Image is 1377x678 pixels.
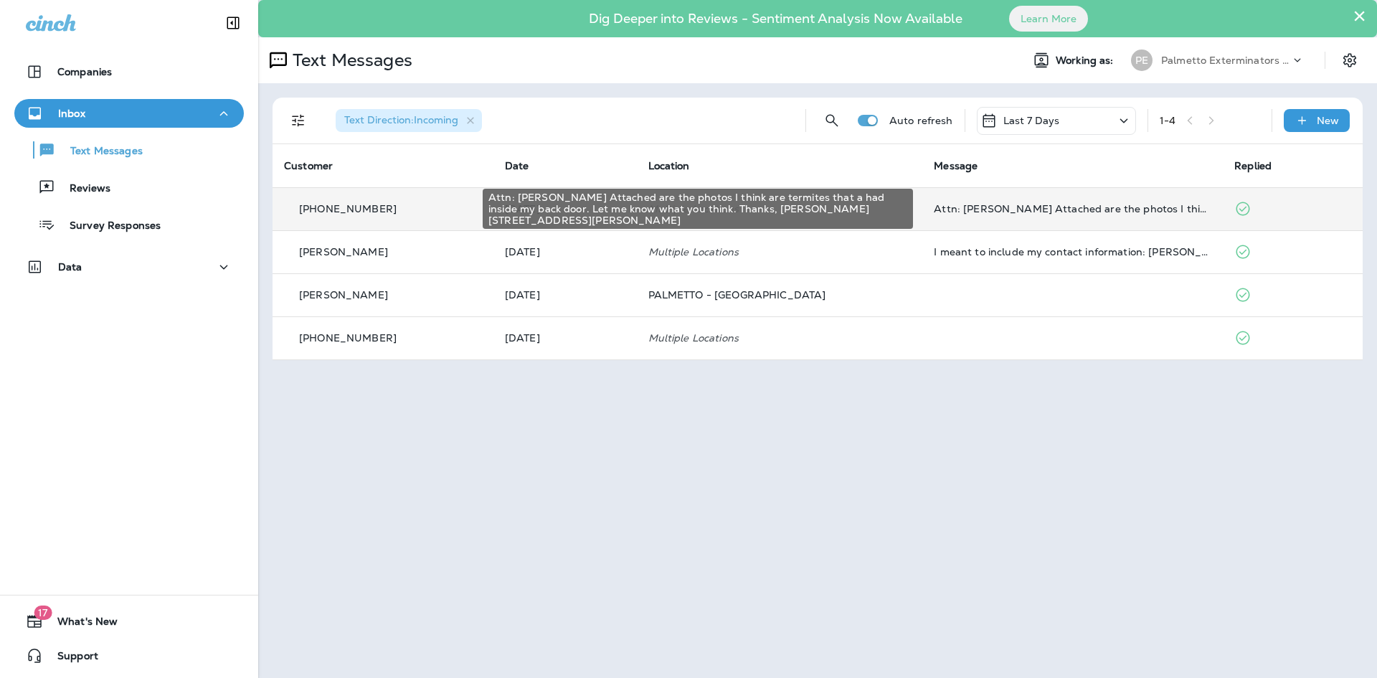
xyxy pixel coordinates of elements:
button: 17What's New [14,607,244,636]
button: Survey Responses [14,209,244,240]
p: Reviews [55,182,110,196]
p: Oct 2, 2025 08:37 AM [505,332,625,344]
span: 17 [34,606,52,620]
p: Auto refresh [889,115,953,126]
span: What's New [43,616,118,633]
span: Text Direction : Incoming [344,113,458,126]
p: Companies [57,66,112,77]
div: Attn: [PERSON_NAME] Attached are the photos I think are termites that a had inside my back door. ... [483,189,913,229]
p: Last 7 Days [1003,115,1060,126]
p: Oct 5, 2025 10:53 AM [505,246,625,258]
div: I meant to include my contact information: Mike Martini 14 Apollo Rd Charleston, SC 29407 [934,246,1211,258]
button: Support [14,641,244,670]
p: Multiple Locations [648,246,912,258]
button: Filters [284,106,313,135]
p: [PHONE_NUMBER] [299,203,397,215]
button: Settings [1337,47,1363,73]
span: Support [43,650,98,667]
p: Inbox [58,108,85,119]
button: Search Messages [818,106,846,135]
p: [PERSON_NAME] [299,289,388,301]
button: Data [14,253,244,281]
button: Text Messages [14,135,244,165]
span: Working as: [1056,55,1117,67]
div: Attn: Devon Attached are the photos I think are termites that a had inside my back door. Let me k... [934,203,1211,215]
button: Learn More [1009,6,1088,32]
p: Text Messages [56,145,143,159]
div: Text Direction:Incoming [336,109,482,132]
p: Oct 2, 2025 04:33 PM [505,289,625,301]
p: Text Messages [287,50,412,71]
p: Data [58,261,82,273]
div: PE [1131,50,1153,71]
p: Survey Responses [55,220,161,233]
p: [PERSON_NAME] [299,246,388,258]
button: Inbox [14,99,244,128]
button: Close [1353,4,1366,27]
span: Date [505,159,529,172]
span: Customer [284,159,333,172]
p: Dig Deeper into Reviews - Sentiment Analysis Now Available [547,17,1004,21]
span: Message [934,159,978,172]
button: Reviews [14,172,244,202]
div: 1 - 4 [1160,115,1175,126]
span: PALMETTO - [GEOGRAPHIC_DATA] [648,288,826,301]
p: [PHONE_NUMBER] [299,332,397,344]
p: Palmetto Exterminators LLC [1161,55,1290,66]
p: Multiple Locations [648,332,912,344]
p: New [1317,115,1339,126]
span: Location [648,159,690,172]
span: Replied [1234,159,1272,172]
button: Collapse Sidebar [213,9,253,37]
button: Companies [14,57,244,86]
